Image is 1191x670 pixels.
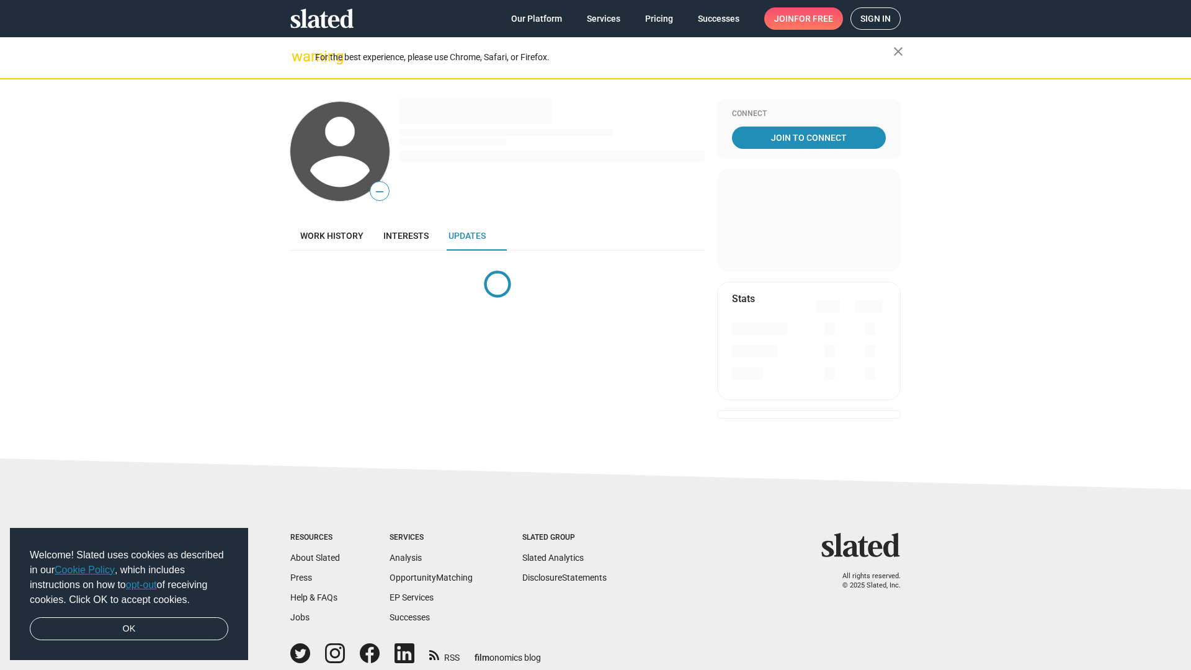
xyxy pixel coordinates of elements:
a: Updates [439,221,496,251]
div: Connect [732,109,886,119]
div: For the best experience, please use Chrome, Safari, or Firefox. [315,49,893,66]
a: EP Services [390,592,434,602]
span: Our Platform [511,7,562,30]
span: Pricing [645,7,673,30]
a: Our Platform [501,7,572,30]
div: cookieconsent [10,528,248,661]
span: for free [794,7,833,30]
span: film [475,653,489,663]
a: Press [290,573,312,583]
span: Sign in [860,8,891,29]
a: Interests [373,221,439,251]
a: Cookie Policy [55,565,115,575]
a: Joinfor free [764,7,843,30]
div: Slated Group [522,533,607,543]
a: About Slated [290,553,340,563]
p: All rights reserved. © 2025 Slated, Inc. [829,572,901,590]
span: Interests [383,231,429,241]
a: Slated Analytics [522,553,584,563]
div: Resources [290,533,340,543]
a: DisclosureStatements [522,573,607,583]
a: Help & FAQs [290,592,337,602]
span: Welcome! Slated uses cookies as described in our , which includes instructions on how to of recei... [30,548,228,607]
a: Successes [390,612,430,622]
div: Services [390,533,473,543]
span: Updates [448,231,486,241]
span: Work history [300,231,364,241]
a: opt-out [126,579,157,590]
a: Sign in [850,7,901,30]
mat-icon: close [891,44,906,59]
span: Join [774,7,833,30]
a: dismiss cookie message [30,617,228,641]
mat-card-title: Stats [732,292,755,305]
a: filmonomics blog [475,642,541,664]
a: Jobs [290,612,310,622]
a: Analysis [390,553,422,563]
span: — [370,184,389,200]
a: Successes [688,7,749,30]
a: Pricing [635,7,683,30]
a: RSS [429,645,460,664]
a: Join To Connect [732,127,886,149]
span: Successes [698,7,739,30]
a: Work history [290,221,373,251]
a: Services [577,7,630,30]
a: OpportunityMatching [390,573,473,583]
span: Services [587,7,620,30]
span: Join To Connect [734,127,883,149]
mat-icon: warning [292,49,306,64]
